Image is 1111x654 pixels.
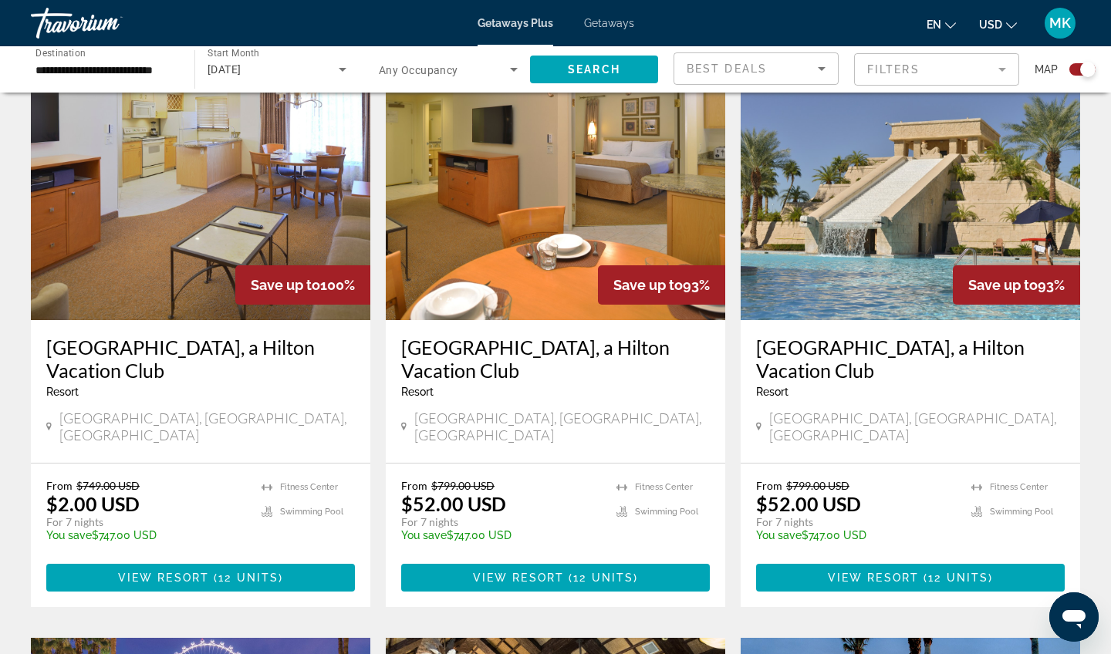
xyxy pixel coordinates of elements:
[756,529,802,541] span: You save
[59,410,355,443] span: [GEOGRAPHIC_DATA], [GEOGRAPHIC_DATA], [GEOGRAPHIC_DATA]
[46,529,92,541] span: You save
[756,564,1065,592] button: View Resort(12 units)
[46,386,79,398] span: Resort
[401,564,710,592] button: View Resort(12 units)
[46,479,73,492] span: From
[919,571,993,584] span: ( )
[635,507,698,517] span: Swimming Pool
[828,571,919,584] span: View Resort
[46,335,355,382] a: [GEOGRAPHIC_DATA], a Hilton Vacation Club
[854,52,1019,86] button: Filter
[46,529,246,541] p: $747.00 USD
[31,73,370,320] img: DN89E01X.jpg
[1049,15,1071,31] span: MK
[401,492,506,515] p: $52.00 USD
[386,73,725,320] img: DN89I01X.jpg
[35,47,86,58] span: Destination
[573,571,633,584] span: 12 units
[687,62,767,75] span: Best Deals
[478,17,553,29] a: Getaways Plus
[786,479,849,492] span: $799.00 USD
[756,529,956,541] p: $747.00 USD
[756,515,956,529] p: For 7 nights
[756,492,861,515] p: $52.00 USD
[235,265,370,305] div: 100%
[401,529,601,541] p: $747.00 USD
[756,335,1065,382] a: [GEOGRAPHIC_DATA], a Hilton Vacation Club
[584,17,634,29] a: Getaways
[687,59,826,78] mat-select: Sort by
[379,64,458,76] span: Any Occupancy
[401,515,601,529] p: For 7 nights
[251,277,320,293] span: Save up to
[46,515,246,529] p: For 7 nights
[414,410,710,443] span: [GEOGRAPHIC_DATA], [GEOGRAPHIC_DATA], [GEOGRAPHIC_DATA]
[756,479,782,492] span: From
[46,492,140,515] p: $2.00 USD
[953,265,1080,305] div: 93%
[598,265,725,305] div: 93%
[769,410,1065,443] span: [GEOGRAPHIC_DATA], [GEOGRAPHIC_DATA], [GEOGRAPHIC_DATA]
[401,529,447,541] span: You save
[208,48,259,59] span: Start Month
[280,507,343,517] span: Swimming Pool
[208,63,241,76] span: [DATE]
[401,335,710,382] a: [GEOGRAPHIC_DATA], a Hilton Vacation Club
[530,56,658,83] button: Search
[1049,592,1099,642] iframe: Кнопка запуска окна обмена сообщениями
[979,13,1017,35] button: Change currency
[31,3,185,43] a: Travorium
[968,277,1038,293] span: Save up to
[218,571,279,584] span: 12 units
[401,479,427,492] span: From
[613,277,683,293] span: Save up to
[76,479,140,492] span: $749.00 USD
[280,482,338,492] span: Fitness Center
[927,19,941,31] span: en
[1035,59,1058,80] span: Map
[431,479,495,492] span: $799.00 USD
[473,571,564,584] span: View Resort
[990,507,1053,517] span: Swimming Pool
[990,482,1048,492] span: Fitness Center
[209,571,283,584] span: ( )
[979,19,1002,31] span: USD
[401,386,434,398] span: Resort
[1040,7,1080,39] button: User Menu
[46,564,355,592] button: View Resort(12 units)
[927,13,956,35] button: Change language
[635,482,693,492] span: Fitness Center
[564,571,638,584] span: ( )
[928,571,988,584] span: 12 units
[118,571,209,584] span: View Resort
[756,386,789,398] span: Resort
[741,73,1080,320] img: DN84O01X.jpg
[568,63,620,76] span: Search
